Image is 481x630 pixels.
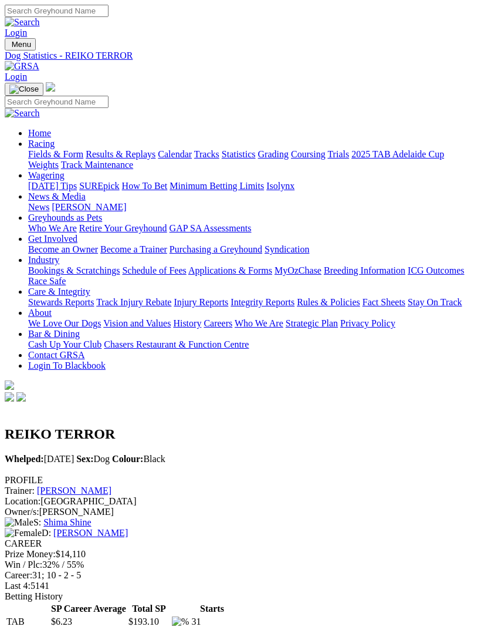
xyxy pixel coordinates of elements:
[5,581,31,591] span: Last 4:
[28,265,476,287] div: Industry
[5,83,43,96] button: Toggle navigation
[28,297,476,308] div: Care & Integrity
[28,276,66,286] a: Race Safe
[170,223,252,233] a: GAP SA Assessments
[28,350,84,360] a: Contact GRSA
[5,549,56,559] span: Prize Money:
[28,181,77,191] a: [DATE] Tips
[28,149,83,159] a: Fields & Form
[28,255,59,265] a: Industry
[5,496,476,507] div: [GEOGRAPHIC_DATA]
[16,392,26,402] img: twitter.svg
[5,96,109,108] input: Search
[28,265,120,275] a: Bookings & Scratchings
[5,570,476,581] div: 31; 10 - 2 - 5
[5,72,27,82] a: Login
[170,181,264,191] a: Minimum Betting Limits
[76,454,93,464] b: Sex:
[104,339,249,349] a: Chasers Restaurant & Function Centre
[46,82,55,92] img: logo-grsa-white.png
[5,496,40,506] span: Location:
[5,507,476,517] div: [PERSON_NAME]
[5,475,476,486] div: PROFILE
[5,560,476,570] div: 32% / 55%
[76,454,110,464] span: Dog
[5,454,44,464] b: Whelped:
[5,549,476,560] div: $14,110
[28,149,476,170] div: Racing
[265,244,309,254] a: Syndication
[5,17,40,28] img: Search
[128,616,170,628] td: $193.10
[128,603,170,615] th: Total SP
[5,581,476,591] div: 5141
[5,486,35,496] span: Trainer:
[28,128,51,138] a: Home
[28,139,55,149] a: Racing
[222,149,256,159] a: Statistics
[158,149,192,159] a: Calendar
[50,616,127,628] td: $6.23
[28,287,90,297] a: Care & Integrity
[191,603,233,615] th: Starts
[5,426,476,442] h2: REIKO TERROR
[5,517,41,527] span: S:
[103,318,171,328] a: Vision and Values
[28,244,476,255] div: Get Involved
[188,265,272,275] a: Applications & Forms
[37,486,111,496] a: [PERSON_NAME]
[324,265,405,275] a: Breeding Information
[28,160,59,170] a: Weights
[408,265,464,275] a: ICG Outcomes
[174,297,228,307] a: Injury Reports
[5,28,27,38] a: Login
[53,528,128,538] a: [PERSON_NAME]
[28,361,106,370] a: Login To Blackbook
[231,297,294,307] a: Integrity Reports
[28,223,77,233] a: Who We Are
[5,528,51,538] span: D:
[122,181,168,191] a: How To Bet
[327,149,349,159] a: Trials
[28,318,101,328] a: We Love Our Dogs
[408,297,462,307] a: Stay On Track
[100,244,167,254] a: Become a Trainer
[5,507,39,517] span: Owner/s:
[258,149,289,159] a: Grading
[5,50,476,61] a: Dog Statistics - REIKO TERROR
[28,244,98,254] a: Become an Owner
[43,517,91,527] a: Shima Shine
[28,181,476,191] div: Wagering
[28,339,476,350] div: Bar & Dining
[28,308,52,318] a: About
[28,213,102,223] a: Greyhounds as Pets
[5,538,476,549] div: CAREER
[266,181,294,191] a: Isolynx
[52,202,126,212] a: [PERSON_NAME]
[12,40,31,49] span: Menu
[112,454,165,464] span: Black
[286,318,338,328] a: Strategic Plan
[28,339,101,349] a: Cash Up Your Club
[275,265,321,275] a: MyOzChase
[122,265,186,275] a: Schedule of Fees
[194,149,219,159] a: Tracks
[96,297,171,307] a: Track Injury Rebate
[79,181,119,191] a: SUREpick
[5,591,476,602] div: Betting History
[61,160,133,170] a: Track Maintenance
[340,318,395,328] a: Privacy Policy
[204,318,232,328] a: Careers
[5,528,42,538] img: Female
[5,380,14,390] img: logo-grsa-white.png
[170,244,262,254] a: Purchasing a Greyhound
[291,149,326,159] a: Coursing
[28,329,80,339] a: Bar & Dining
[5,61,39,72] img: GRSA
[28,234,77,244] a: Get Involved
[28,223,476,234] div: Greyhounds as Pets
[5,560,42,570] span: Win / Plc:
[5,454,74,464] span: [DATE]
[28,170,65,180] a: Wagering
